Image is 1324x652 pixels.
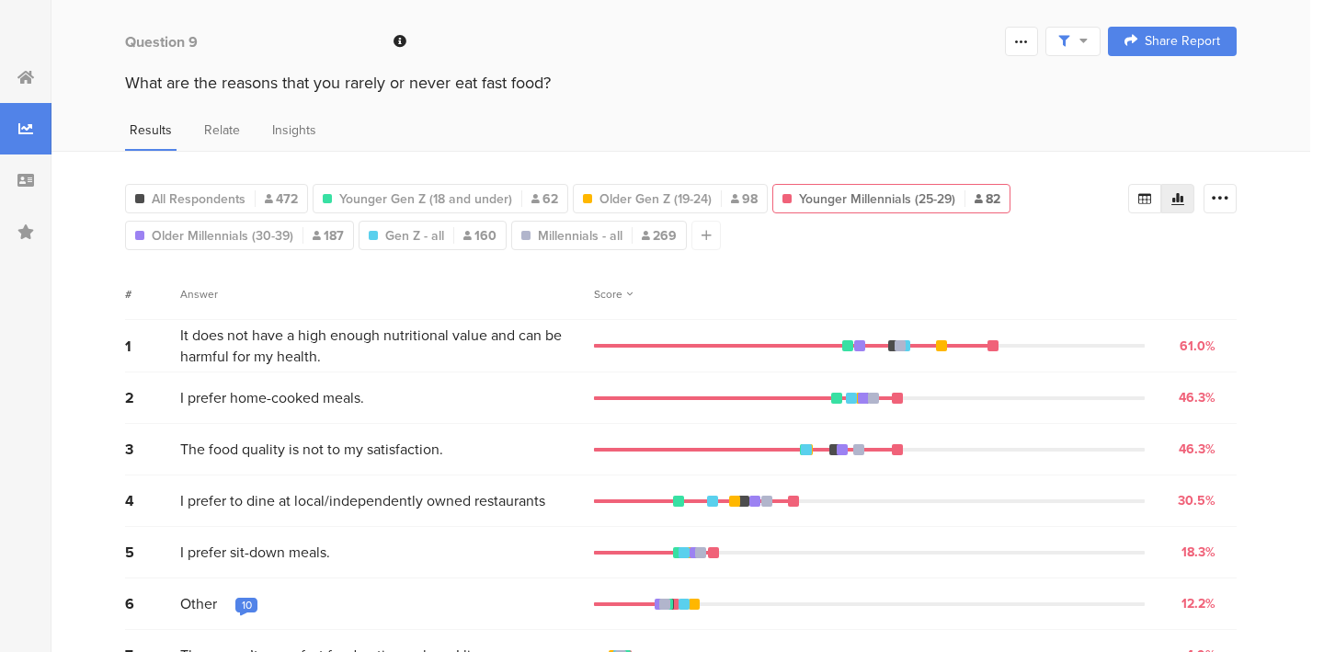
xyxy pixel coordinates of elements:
[1180,337,1216,356] div: 61.0%
[265,189,298,209] span: 472
[731,189,758,209] span: 98
[531,189,558,209] span: 62
[799,189,955,209] span: Younger Millennials (25-29)
[180,439,443,460] span: The food quality is not to my satisfaction.
[180,593,217,614] span: Other
[1178,491,1216,510] div: 30.5%
[152,189,245,209] span: All Respondents
[313,226,344,246] span: 187
[180,387,364,408] span: I prefer home-cooked meals.
[125,286,180,303] div: #
[339,189,512,209] span: Younger Gen Z (18 and under)
[642,226,677,246] span: 269
[1179,440,1216,459] div: 46.3%
[242,598,252,612] div: 10
[125,336,180,357] div: 1
[204,120,240,140] span: Relate
[125,593,180,614] div: 6
[180,286,218,303] div: Answer
[125,490,180,511] div: 4
[180,542,330,563] span: I prefer sit-down meals.
[975,189,1000,209] span: 82
[594,286,633,303] div: Score
[130,120,172,140] span: Results
[272,120,316,140] span: Insights
[125,542,180,563] div: 5
[125,31,198,52] b: Question 9
[152,226,293,246] span: Older Millennials (30-39)
[385,226,444,246] span: Gen Z - all
[1181,543,1216,562] div: 18.3%
[538,226,622,246] span: Millennials - all
[1145,35,1220,48] span: Share Report
[180,490,545,511] span: I prefer to dine at local/independently owned restaurants
[1181,594,1216,613] div: 12.2%
[125,439,180,460] div: 3
[125,71,1237,95] div: What are the reasons that you rarely or never eat fast food?
[463,226,496,246] span: 160
[180,325,585,367] span: It does not have a high enough nutritional value and can be harmful for my health.
[1179,388,1216,407] div: 46.3%
[599,189,712,209] span: Older Gen Z (19-24)
[125,387,180,408] div: 2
